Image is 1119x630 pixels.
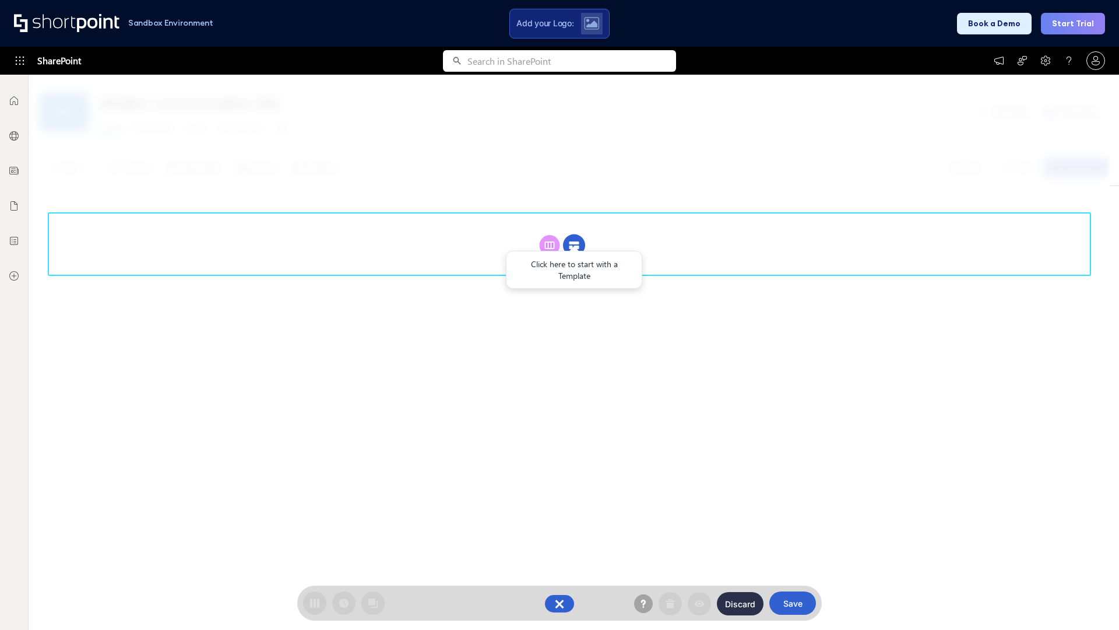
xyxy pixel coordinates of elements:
input: Search in SharePoint [467,50,676,72]
button: Start Trial [1041,13,1105,34]
span: Add your Logo: [516,18,573,29]
button: Discard [717,592,763,615]
h1: Sandbox Environment [128,20,213,26]
img: Upload logo [584,17,599,30]
span: SharePoint [37,47,81,75]
button: Save [769,591,816,615]
button: Book a Demo [957,13,1032,34]
iframe: Chat Widget [1061,574,1119,630]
